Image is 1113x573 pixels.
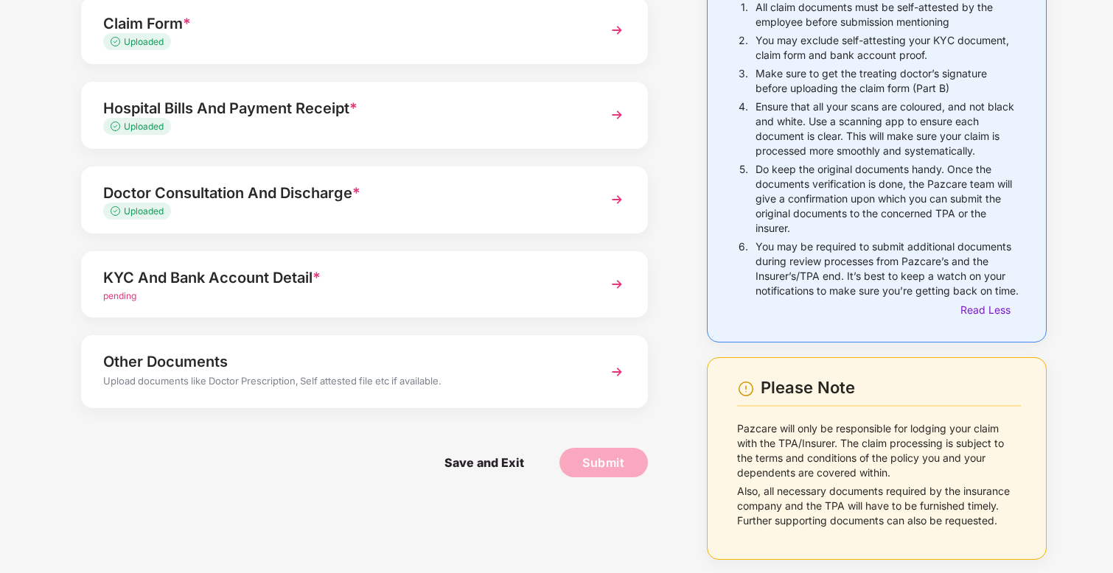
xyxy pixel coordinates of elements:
[103,181,582,205] div: Doctor Consultation And Discharge
[103,266,582,289] div: KYC And Bank Account Detail
[737,380,755,398] img: svg+xml;base64,PHN2ZyBpZD0iV2FybmluZ18tXzI0eDI0IiBkYXRhLW5hbWU9Ildhcm5pbmcgLSAyNHgyNCIgeG1sbnM9Im...
[756,162,1021,236] p: Do keep the original documents handy. Once the documents verification is done, the Pazcare team w...
[604,102,630,128] img: svg+xml;base64,PHN2ZyBpZD0iTmV4dCIgeG1sbnM9Imh0dHA6Ly93d3cudzMub3JnLzIwMDAvc3ZnIiB3aWR0aD0iMzYiIG...
[103,290,136,301] span: pending
[111,206,124,216] img: svg+xml;base64,PHN2ZyB4bWxucz0iaHR0cDovL3d3dy53My5vcmcvMjAwMC9zdmciIHdpZHRoPSIxMy4zMzMiIGhlaWdodD...
[756,66,1021,96] p: Make sure to get the treating doctor’s signature before uploading the claim form (Part B)
[756,239,1021,298] p: You may be required to submit additional documents during review processes from Pazcare’s and the...
[756,99,1021,158] p: Ensure that all your scans are coloured, and not black and white. Use a scanning app to ensure ea...
[124,121,164,132] span: Uploaded
[111,122,124,131] img: svg+xml;base64,PHN2ZyB4bWxucz0iaHR0cDovL3d3dy53My5vcmcvMjAwMC9zdmciIHdpZHRoPSIxMy4zMzMiIGhlaWdodD...
[739,33,748,63] p: 2.
[739,99,748,158] p: 4.
[103,350,582,373] div: Other Documents
[103,373,582,393] div: Upload documents like Doctor Prescription, Self attested file etc if available.
[124,36,164,47] span: Uploaded
[761,378,1021,398] div: Please Note
[737,421,1021,480] p: Pazcare will only be responsible for lodging your claim with the TPA/Insurer. The claim processin...
[604,359,630,385] img: svg+xml;base64,PHN2ZyBpZD0iTmV4dCIgeG1sbnM9Imh0dHA6Ly93d3cudzMub3JnLzIwMDAvc3ZnIiB3aWR0aD0iMzYiIG...
[739,162,748,236] p: 5.
[430,448,539,477] span: Save and Exit
[960,302,1021,318] div: Read Less
[559,448,648,477] button: Submit
[739,239,748,298] p: 6.
[739,66,748,96] p: 3.
[756,33,1021,63] p: You may exclude self-attesting your KYC document, claim form and bank account proof.
[737,484,1021,528] p: Also, all necessary documents required by the insurance company and the TPA will have to be furni...
[604,271,630,298] img: svg+xml;base64,PHN2ZyBpZD0iTmV4dCIgeG1sbnM9Imh0dHA6Ly93d3cudzMub3JnLzIwMDAvc3ZnIiB3aWR0aD0iMzYiIG...
[103,12,582,35] div: Claim Form
[103,96,582,120] div: Hospital Bills And Payment Receipt
[124,205,164,217] span: Uploaded
[604,186,630,213] img: svg+xml;base64,PHN2ZyBpZD0iTmV4dCIgeG1sbnM9Imh0dHA6Ly93d3cudzMub3JnLzIwMDAvc3ZnIiB3aWR0aD0iMzYiIG...
[604,17,630,43] img: svg+xml;base64,PHN2ZyBpZD0iTmV4dCIgeG1sbnM9Imh0dHA6Ly93d3cudzMub3JnLzIwMDAvc3ZnIiB3aWR0aD0iMzYiIG...
[111,37,124,46] img: svg+xml;base64,PHN2ZyB4bWxucz0iaHR0cDovL3d3dy53My5vcmcvMjAwMC9zdmciIHdpZHRoPSIxMy4zMzMiIGhlaWdodD...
